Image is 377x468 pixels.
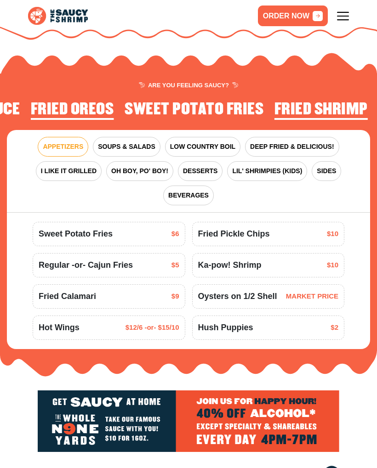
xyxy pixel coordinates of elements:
[232,166,302,176] span: LIL' SHRIMPIES (KIDS)
[286,291,338,302] span: MARKET PRICE
[165,137,240,157] button: LOW COUNTRY BOIL
[183,166,217,176] span: DESSERTS
[31,101,114,121] li: 3 of 4
[39,321,80,334] span: Hot Wings
[106,161,173,181] button: OH BOY, PO' BOY!
[125,101,263,121] li: 4 of 4
[327,229,338,239] span: $10
[98,142,155,152] span: SOUPS & SALADS
[168,191,209,200] span: BEVERAGES
[171,291,179,302] span: $9
[39,228,113,240] span: Sweet Potato Fries
[317,166,336,176] span: SIDES
[198,228,270,240] span: Fried Pickle Chips
[198,321,253,334] span: Hush Puppies
[39,290,96,303] span: Fried Calamari
[331,322,338,333] span: $2
[171,229,179,239] span: $6
[198,290,277,303] span: Oysters on 1/2 Shell
[43,142,83,152] span: APPETIZERS
[178,161,223,181] button: DESSERTS
[28,7,88,25] img: logo
[139,82,238,88] span: ARE YOU FEELING SAUCY?
[126,322,179,333] span: $12/6 -or- $15/10
[38,390,339,452] img: logo
[36,161,102,181] button: I LIKE IT GRILLED
[170,142,235,152] span: LOW COUNTRY BOIL
[274,101,368,121] li: 1 of 4
[250,142,334,152] span: DEEP FRIED & DELICIOUS!
[171,260,179,271] span: $5
[31,101,114,118] h2: Fried Oreos
[327,260,338,271] span: $10
[163,186,214,205] button: BEVERAGES
[198,259,262,271] span: Ka-pow! Shrimp
[38,137,88,157] button: APPETIZERS
[274,101,368,118] h2: Fried Shrimp
[125,101,263,118] h2: Sweet Potato Fries
[41,166,97,176] span: I LIKE IT GRILLED
[312,161,341,181] button: SIDES
[93,137,160,157] button: SOUPS & SALADS
[111,166,168,176] span: OH BOY, PO' BOY!
[245,137,339,157] button: DEEP FRIED & DELICIOUS!
[227,161,307,181] button: LIL' SHRIMPIES (KIDS)
[258,6,328,26] a: ORDER NOW
[39,259,133,271] span: Regular -or- Cajun Fries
